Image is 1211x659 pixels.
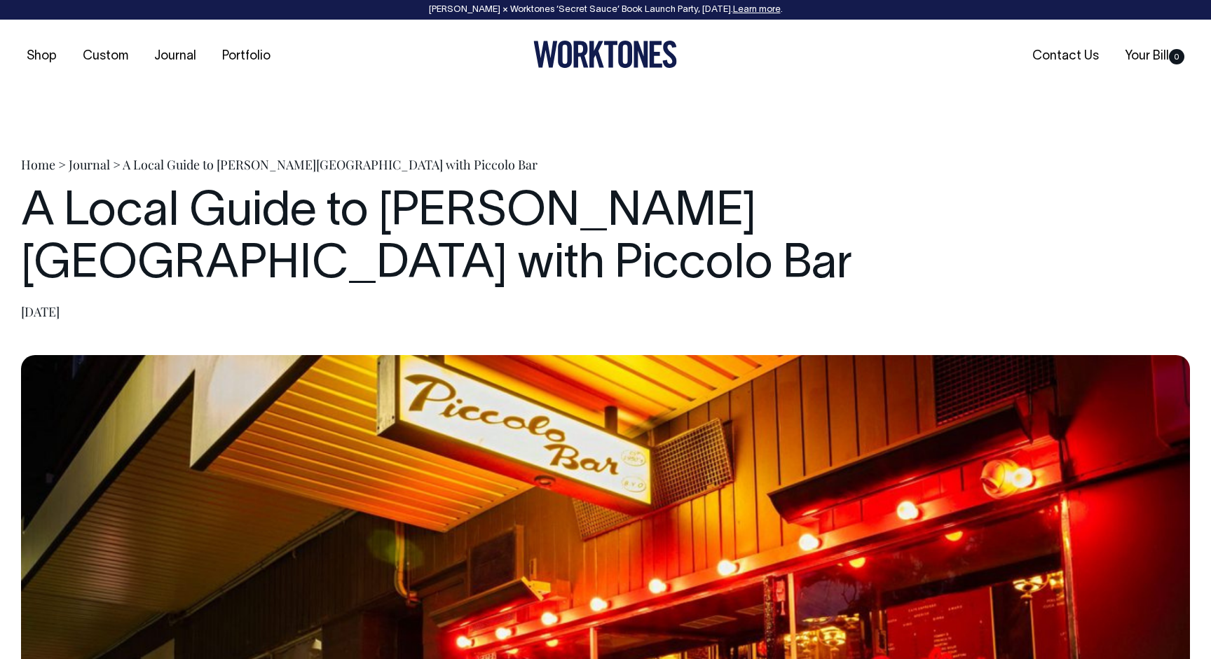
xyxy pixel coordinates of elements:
[217,45,276,68] a: Portfolio
[58,156,66,173] span: >
[1119,45,1190,68] a: Your Bill0
[14,5,1197,15] div: [PERSON_NAME] × Worktones ‘Secret Sauce’ Book Launch Party, [DATE]. .
[21,303,60,320] time: [DATE]
[113,156,121,173] span: >
[123,156,538,173] span: A Local Guide to [PERSON_NAME][GEOGRAPHIC_DATA] with Piccolo Bar
[149,45,202,68] a: Journal
[21,45,62,68] a: Shop
[21,156,55,173] a: Home
[733,6,781,14] a: Learn more
[77,45,134,68] a: Custom
[69,156,110,173] a: Journal
[1027,45,1104,68] a: Contact Us
[21,187,1190,292] h1: A Local Guide to [PERSON_NAME][GEOGRAPHIC_DATA] with Piccolo Bar
[1169,49,1184,64] span: 0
